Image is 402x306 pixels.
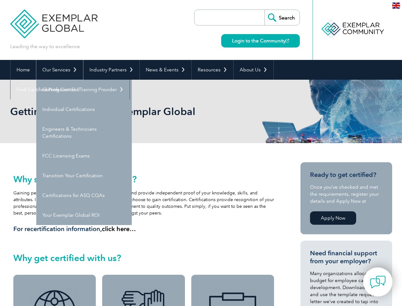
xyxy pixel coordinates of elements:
[264,10,300,25] input: Search
[192,60,233,80] a: Resources
[310,184,383,205] p: Once you’ve checked and met the requirements, register your details and Apply Now at
[36,146,132,166] a: FCC Licensing Exams
[310,171,383,179] h3: Ready to get certified?
[11,80,130,99] a: Find Certified Professional / Training Provider
[36,166,132,186] a: Transition Your Certification
[234,60,273,80] a: About Us
[392,3,400,9] img: en
[11,60,36,80] a: Home
[13,174,274,184] h2: Why should you get certified?
[10,43,80,50] p: Leading the way to excellence
[370,274,386,290] img: contact-chat.png
[36,99,132,119] a: Individual Certifications
[36,119,132,146] a: Engineers & Technicians Certifications
[310,211,356,225] a: Apply Now
[13,253,274,263] h2: Why get certified with us?
[140,60,191,80] a: News & Events
[286,39,289,42] img: open_square.png
[36,205,132,225] a: Your Exemplar Global ROI
[83,60,139,80] a: Industry Partners
[36,60,83,80] a: Our Services
[221,34,300,47] a: Login to the Community
[36,186,132,205] a: Certifications for ASQ CQAs
[102,225,136,233] a: click here…
[310,249,383,265] h3: Need financial support from your employer?
[13,225,274,233] h3: For recertification information,
[10,105,255,118] h1: Getting Certified with Exemplar Global
[13,174,274,233] div: Gaining personnel certification will enhance your career and provide independent proof of your kn...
